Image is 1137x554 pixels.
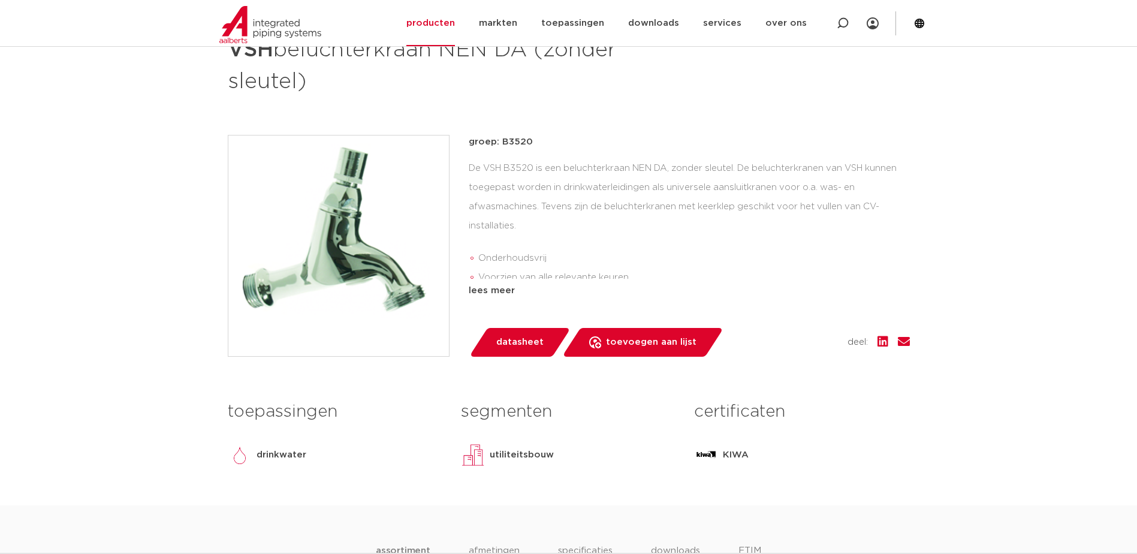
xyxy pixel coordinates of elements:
[228,32,678,97] h1: beluchterkraan NEN DA (zonder sleutel)
[228,136,449,356] img: Product Image for VSH beluchterkraan NEN DA (zonder sleutel)
[723,448,749,462] p: KIWA
[228,39,273,61] strong: VSH
[496,333,544,352] span: datasheet
[606,333,696,352] span: toevoegen aan lijst
[228,400,443,424] h3: toepassingen
[469,328,571,357] a: datasheet
[461,400,676,424] h3: segmenten
[469,159,910,279] div: De VSH B3520 is een beluchterkraan NEN DA, zonder sleutel. De beluchterkranen van VSH kunnen toeg...
[469,284,910,298] div: lees meer
[490,448,554,462] p: utiliteitsbouw
[461,443,485,467] img: utiliteitsbouw
[478,249,910,268] li: Onderhoudsvrij
[228,443,252,467] img: drinkwater
[478,268,910,287] li: Voorzien van alle relevante keuren
[257,448,306,462] p: drinkwater
[694,400,909,424] h3: certificaten
[848,335,868,350] span: deel:
[469,135,910,149] p: groep: B3520
[694,443,718,467] img: KIWA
